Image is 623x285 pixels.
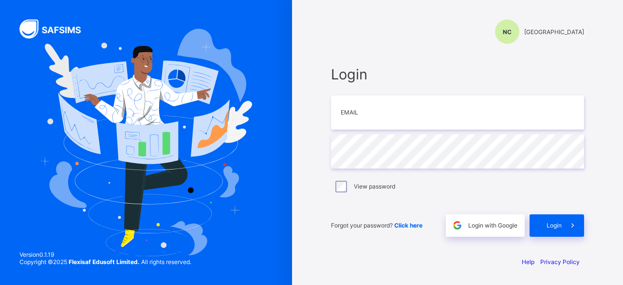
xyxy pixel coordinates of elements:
a: Privacy Policy [540,258,580,266]
img: google.396cfc9801f0270233282035f929180a.svg [452,220,463,231]
span: Copyright © 2025 All rights reserved. [19,258,191,266]
span: [GEOGRAPHIC_DATA] [524,28,584,36]
span: Forgot your password? [331,222,422,229]
span: NC [503,28,512,36]
label: View password [354,183,395,190]
span: Login [331,66,584,83]
a: Click here [394,222,422,229]
img: Hero Image [40,29,252,257]
a: Help [522,258,534,266]
span: Login [547,222,562,229]
span: Version 0.1.19 [19,251,191,258]
strong: Flexisaf Edusoft Limited. [69,258,140,266]
span: Login with Google [468,222,517,229]
img: SAFSIMS Logo [19,19,92,38]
